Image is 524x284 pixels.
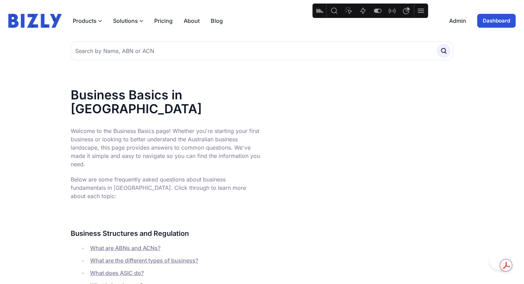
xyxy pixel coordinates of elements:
[90,245,160,251] a: What are ABNs and ACNs?
[71,228,262,239] h3: Business Structures and Regulation
[113,17,143,25] button: Solutions
[71,88,262,116] h1: Business Basics in [GEOGRAPHIC_DATA]
[477,14,516,28] a: Dashboard
[449,17,466,25] a: Admin
[73,17,102,25] button: Products
[71,127,262,168] p: Welcome to the Business Basics page! Whether you're starting your first business or looking to be...
[71,175,262,200] p: Below are some frequently asked questions about business fundamentals in [GEOGRAPHIC_DATA]. Click...
[90,257,198,264] a: What are the different types of business?
[154,17,173,25] a: Pricing
[71,42,453,60] input: Search by Name, ABN or ACN
[90,269,144,276] a: What does ASIC do?
[211,17,223,25] a: Blog
[184,17,200,25] a: About
[489,249,510,270] iframe: Toggle Customer Support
